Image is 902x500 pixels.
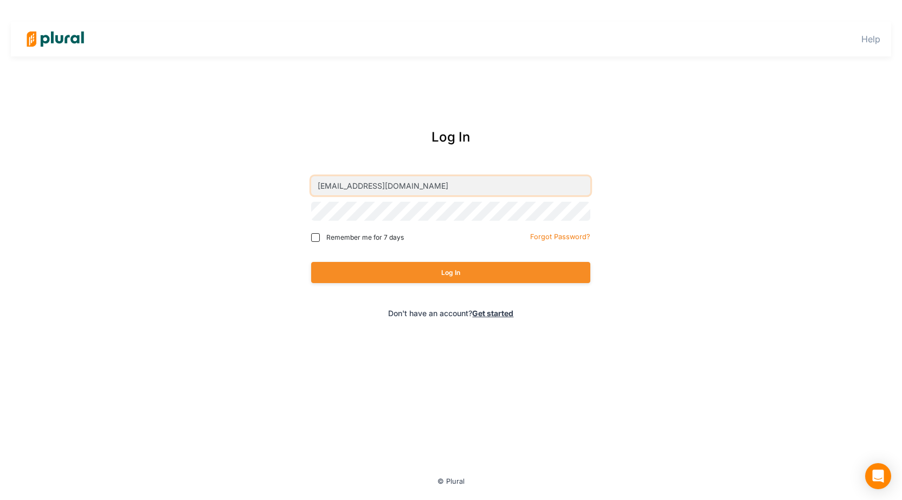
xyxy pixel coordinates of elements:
[530,233,590,241] small: Forgot Password?
[311,233,320,242] input: Remember me for 7 days
[530,230,590,241] a: Forgot Password?
[861,34,880,44] a: Help
[472,309,513,318] a: Get started
[865,463,891,489] div: Open Intercom Messenger
[311,262,590,283] button: Log In
[437,477,465,485] small: © Plural
[311,176,590,195] input: Email address
[17,20,93,58] img: Logo for Plural
[265,307,637,319] div: Don't have an account?
[326,233,404,242] span: Remember me for 7 days
[265,127,637,147] div: Log In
